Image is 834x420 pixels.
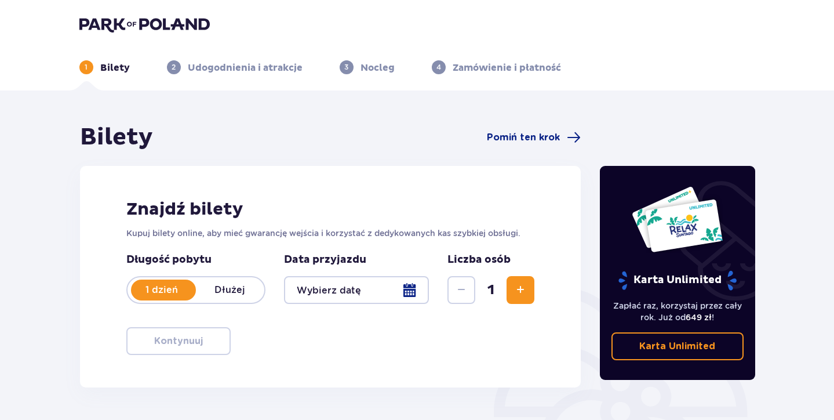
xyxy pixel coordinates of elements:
span: 1 [478,281,504,299]
p: Dłużej [196,284,264,296]
h1: Bilety [80,123,153,152]
p: Karta Unlimited [617,270,738,291]
p: 1 dzień [128,284,196,296]
div: 3Nocleg [340,60,395,74]
button: Zmniejsz [447,276,475,304]
p: Nocleg [360,61,395,74]
p: 2 [172,62,176,73]
p: Zamówienie i płatność [453,61,561,74]
p: Karta Unlimited [639,340,715,353]
p: Kontynuuj [154,335,203,347]
div: 1Bilety [79,60,130,74]
p: Data przyjazdu [284,253,366,267]
div: 2Udogodnienia i atrakcje [167,60,303,74]
p: Bilety [100,61,130,74]
a: Pomiń ten krok [487,131,581,144]
p: Długość pobytu [126,253,265,267]
p: 1 [85,62,88,73]
button: Zwiększ [507,276,534,304]
p: Udogodnienia i atrakcje [188,61,303,74]
p: 4 [436,62,441,73]
p: Liczba osób [447,253,511,267]
span: Pomiń ten krok [487,131,560,144]
button: Kontynuuj [126,327,231,355]
a: Karta Unlimited [611,332,744,360]
span: 649 zł [686,313,712,322]
p: Kupuj bilety online, aby mieć gwarancję wejścia i korzystać z dedykowanych kas szybkiej obsługi. [126,227,535,239]
div: 4Zamówienie i płatność [432,60,561,74]
img: Dwie karty całoroczne do Suntago z napisem 'UNLIMITED RELAX', na białym tle z tropikalnymi liśćmi... [631,186,723,253]
p: Zapłać raz, korzystaj przez cały rok. Już od ! [611,300,744,323]
img: Park of Poland logo [79,16,210,32]
p: 3 [344,62,348,73]
h2: Znajdź bilety [126,198,535,220]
